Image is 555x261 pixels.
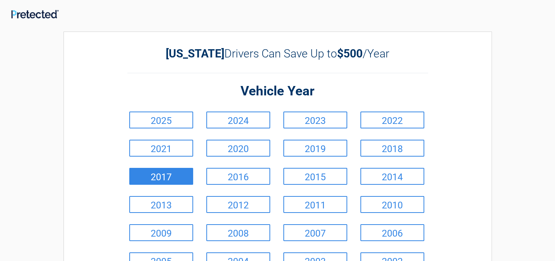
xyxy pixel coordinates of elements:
[166,47,224,60] b: [US_STATE]
[283,224,347,241] a: 2007
[129,112,193,128] a: 2025
[360,168,424,185] a: 2014
[206,140,270,157] a: 2020
[337,47,363,60] b: $500
[283,140,347,157] a: 2019
[127,83,428,100] h2: Vehicle Year
[11,10,59,18] img: Main Logo
[283,112,347,128] a: 2023
[283,168,347,185] a: 2015
[206,196,270,213] a: 2012
[129,224,193,241] a: 2009
[206,168,270,185] a: 2016
[206,112,270,128] a: 2024
[129,140,193,157] a: 2021
[360,196,424,213] a: 2010
[283,196,347,213] a: 2011
[360,224,424,241] a: 2006
[360,112,424,128] a: 2022
[206,224,270,241] a: 2008
[360,140,424,157] a: 2018
[127,47,428,60] h2: Drivers Can Save Up to /Year
[129,168,193,185] a: 2017
[129,196,193,213] a: 2013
